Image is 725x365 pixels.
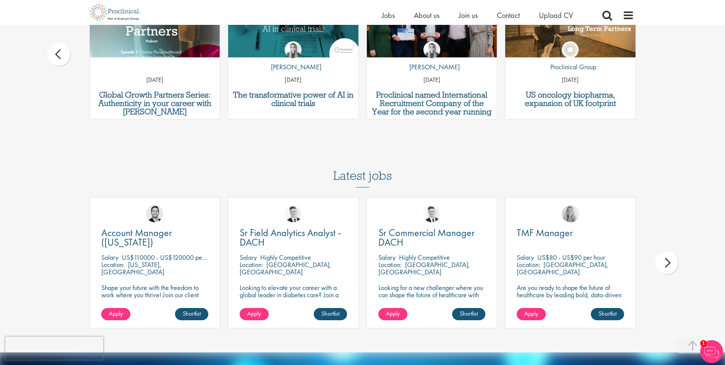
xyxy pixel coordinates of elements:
img: Nicolas Daniel [423,205,440,222]
span: Location: [517,260,540,269]
p: Proclinical Group [545,62,596,72]
p: Are you ready to shape the future of healthcare by leading bold, data-driven TMF strategies in a ... [517,284,624,313]
p: [PERSON_NAME] [404,62,460,72]
p: [DATE] [367,76,497,85]
a: Hannah Burke [PERSON_NAME] [404,41,460,76]
div: next [655,251,678,274]
span: Salary [240,253,257,262]
span: Location: [101,260,125,269]
span: Account Manager ([US_STATE]) [101,226,172,249]
img: Shannon Briggs [562,205,579,222]
a: Apply [378,308,407,320]
a: Shortlist [452,308,485,320]
span: Apply [524,310,538,318]
span: Apply [247,310,261,318]
span: Apply [386,310,400,318]
span: Sr Field Analytics Analyst - DACH [240,226,341,249]
span: Location: [378,260,402,269]
p: Shape your future with the freedom to work where you thrive! Join our client with this fully remo... [101,284,209,313]
span: Salary [378,253,396,262]
p: [US_STATE], [GEOGRAPHIC_DATA] [101,260,164,276]
p: Looking to elevate your career with a global leader in diabetes care? Join a pioneering medical d... [240,284,347,320]
a: TMF Manager [517,228,624,238]
p: [PERSON_NAME] [265,62,321,72]
p: Looking for a new challenger where you can shape the future of healthcare with your innovation? [378,284,486,306]
a: Proclinical named International Recruitment Company of the Year for the second year running [371,91,493,116]
p: [GEOGRAPHIC_DATA], [GEOGRAPHIC_DATA] [240,260,331,276]
a: Global Growth Partners Series: Authenticity in your career with [PERSON_NAME] [94,91,216,116]
a: Shortlist [175,308,208,320]
a: Hannah Burke [PERSON_NAME] [265,41,321,76]
span: 1 [700,340,707,347]
img: Nicolas Daniel [285,205,302,222]
img: Hannah Burke [285,41,302,58]
span: Location: [240,260,263,269]
img: Hannah Burke [423,41,440,58]
iframe: reCAPTCHA [5,337,103,360]
a: Sr Commercial Manager DACH [378,228,486,247]
p: [DATE] [90,76,220,85]
a: Apply [240,308,269,320]
p: US$110000 - US$120000 per annum [122,253,223,262]
a: Contact [497,10,520,20]
img: Proclinical Group [562,41,579,58]
a: Join us [459,10,478,20]
span: Salary [517,253,534,262]
span: Apply [109,310,123,318]
p: [DATE] [228,76,358,85]
a: Shortlist [591,308,624,320]
a: The transformative power of AI in clinical trials [232,91,355,108]
span: Sr Commercial Manager DACH [378,226,475,249]
a: US oncology biopharma, expansion of UK footprint [509,91,632,108]
p: Highly Competitive [260,253,311,262]
img: Chatbot [700,340,723,363]
a: Apply [517,308,546,320]
img: Parker Jensen [146,205,163,222]
a: Account Manager ([US_STATE]) [101,228,209,247]
p: [DATE] [505,76,636,85]
div: prev [47,43,70,66]
a: Jobs [382,10,395,20]
span: TMF Manager [517,226,573,239]
p: [GEOGRAPHIC_DATA], [GEOGRAPHIC_DATA] [378,260,470,276]
p: US$80 - US$90 per hour [537,253,605,262]
p: [GEOGRAPHIC_DATA], [GEOGRAPHIC_DATA] [517,260,608,276]
a: Sr Field Analytics Analyst - DACH [240,228,347,247]
span: Salary [101,253,118,262]
h3: Latest jobs [333,150,392,187]
a: Shortlist [314,308,347,320]
a: Apply [101,308,130,320]
a: Proclinical Group Proclinical Group [545,41,596,76]
a: Upload CV [539,10,573,20]
p: Highly Competitive [399,253,450,262]
a: About us [414,10,440,20]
